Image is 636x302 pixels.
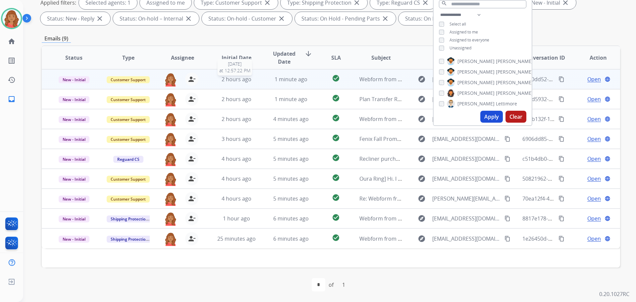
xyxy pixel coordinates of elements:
[273,215,309,222] span: 6 minutes ago
[331,54,341,62] span: SLA
[398,12,487,25] div: Status: On Hold - Servicers
[587,195,601,203] span: Open
[441,0,447,6] mat-icon: search
[8,57,16,65] mat-icon: list_alt
[418,75,426,83] mat-icon: explore
[450,21,466,27] span: Select all
[432,135,501,143] span: [EMAIL_ADDRESS][DOMAIN_NAME]
[432,155,501,163] span: [EMAIL_ADDRESS][DOMAIN_NAME]
[107,136,150,143] span: Customer Support
[558,236,564,242] mat-icon: content_copy
[457,79,495,86] span: [PERSON_NAME]
[107,116,150,123] span: Customer Support
[107,76,150,83] span: Customer Support
[332,234,340,242] mat-icon: check_circle
[222,155,251,162] span: 4 hours ago
[522,215,620,222] span: 8817e178-6743-4958-a8e3-f1361fe0c4fe
[505,111,526,123] button: Clear
[605,76,610,82] mat-icon: language
[222,95,251,103] span: 2 hours ago
[523,54,565,62] span: Conversation ID
[188,195,196,203] mat-icon: person_remove
[332,74,340,82] mat-icon: check_circle
[558,136,564,142] mat-icon: content_copy
[164,172,177,186] img: agent-avatar
[59,136,89,143] span: New - Initial
[202,12,292,25] div: Status: On-hold - Customer
[566,46,620,69] th: Action
[496,79,533,86] span: [PERSON_NAME]
[188,235,196,243] mat-icon: person_remove
[107,96,150,103] span: Customer Support
[496,90,533,96] span: [PERSON_NAME]
[164,232,177,246] img: agent-avatar
[164,212,177,226] img: agent-avatar
[587,135,601,143] span: Open
[222,54,251,62] span: Initial Date
[558,215,564,221] mat-icon: content_copy
[504,196,510,202] mat-icon: content_copy
[359,195,559,202] span: Re: Webform from [PERSON_NAME][EMAIL_ADDRESS][DOMAIN_NAME] on [DATE]
[558,176,564,182] mat-icon: content_copy
[59,76,89,83] span: New - Initial
[219,61,250,67] span: [DATE]
[188,75,196,83] mat-icon: person_remove
[522,135,623,143] span: 6906dd85-06da-484f-8ae2-dd4440880f18
[418,155,426,163] mat-icon: explore
[59,176,89,183] span: New - Initial
[359,155,432,162] span: Recliner purchased at Ashley
[605,96,610,102] mat-icon: language
[332,174,340,182] mat-icon: check_circle
[273,235,309,242] span: 6 minutes ago
[496,100,517,107] span: Lettimore
[587,75,601,83] span: Open
[8,76,16,84] mat-icon: history
[359,235,509,242] span: Webform from [EMAIL_ADDRESS][DOMAIN_NAME] on [DATE]
[359,76,509,83] span: Webform from [EMAIL_ADDRESS][DOMAIN_NAME] on [DATE]
[432,95,501,103] span: [EMAIL_ADDRESS][DOMAIN_NAME]
[113,12,199,25] div: Status: On-hold – Internal
[278,15,286,23] mat-icon: close
[432,115,501,123] span: [EMAIL_ADDRESS][DOMAIN_NAME]
[222,76,251,83] span: 2 hours ago
[8,37,16,45] mat-icon: home
[504,236,510,242] mat-icon: content_copy
[332,194,340,202] mat-icon: check_circle
[65,54,82,62] span: Status
[587,235,601,243] span: Open
[96,15,104,23] mat-icon: close
[480,111,503,123] button: Apply
[418,135,426,143] mat-icon: explore
[587,214,601,222] span: Open
[457,90,495,96] span: [PERSON_NAME]
[269,50,299,66] span: Updated Date
[450,37,489,43] span: Assigned to everyone
[273,115,309,123] span: 4 minutes ago
[122,54,134,62] span: Type
[164,112,177,126] img: agent-avatar
[223,215,250,222] span: 1 hour ago
[222,135,251,143] span: 3 hours ago
[59,96,89,103] span: New - Initial
[188,95,196,103] mat-icon: person_remove
[432,175,501,183] span: [EMAIL_ADDRESS][DOMAIN_NAME]
[107,176,150,183] span: Customer Support
[496,58,533,65] span: [PERSON_NAME]
[219,67,250,74] span: at 12:57:22 PM
[273,175,309,182] span: 5 minutes ago
[222,115,251,123] span: 2 hours ago
[522,235,623,242] span: 1e26450d-cd1b-4f7d-846e-8913b64ef8ec
[188,115,196,123] mat-icon: person_remove
[40,12,110,25] div: Status: New - Reply
[8,95,16,103] mat-icon: inbox
[188,214,196,222] mat-icon: person_remove
[587,95,601,103] span: Open
[558,96,564,102] mat-icon: content_copy
[59,215,89,222] span: New - Initial
[457,69,495,75] span: [PERSON_NAME]
[164,73,177,87] img: agent-avatar
[457,100,495,107] span: [PERSON_NAME]
[605,196,610,202] mat-icon: language
[504,136,510,142] mat-icon: content_copy
[605,236,610,242] mat-icon: language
